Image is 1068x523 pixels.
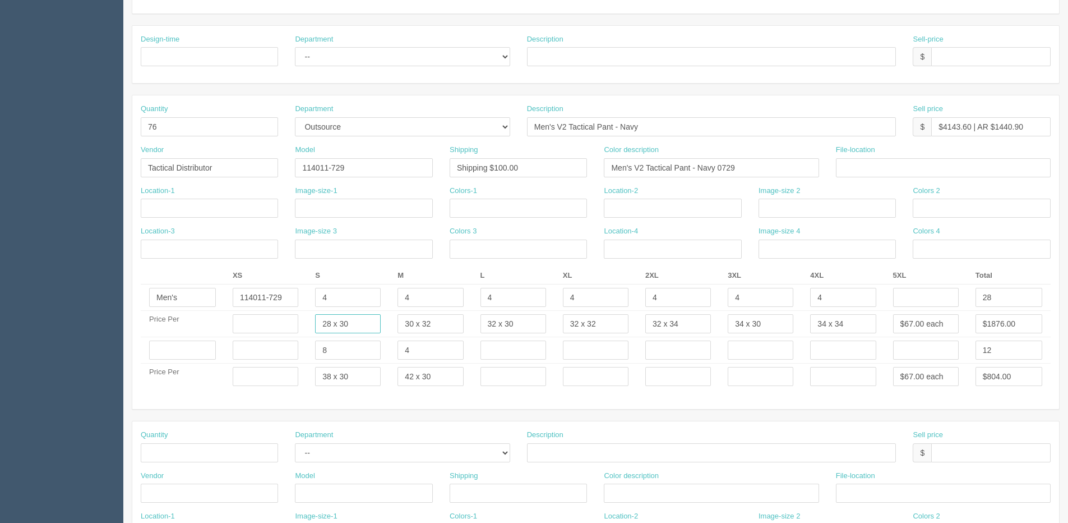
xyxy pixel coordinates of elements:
th: L [472,267,554,285]
label: Location-1 [141,511,175,522]
th: XS [224,267,307,285]
label: Location-2 [604,511,638,522]
label: Colors 2 [913,511,940,522]
label: Design-time [141,34,179,45]
label: Location-1 [141,186,175,196]
label: Model [295,145,315,155]
label: Department [295,104,333,114]
label: Model [295,471,315,481]
label: Color description [604,145,659,155]
label: Color description [604,471,659,481]
label: Department [295,34,333,45]
th: 4XL [802,267,884,285]
label: Shipping [450,471,478,481]
label: Sell-price [913,34,943,45]
label: Shipping [450,145,478,155]
label: Department [295,430,333,441]
label: Location-3 [141,226,175,237]
label: Location-2 [604,186,638,196]
label: Vendor [141,145,164,155]
label: Colors-1 [450,186,477,196]
div: $ [913,47,931,66]
label: Description [527,430,563,441]
div: $ [913,443,931,462]
th: 3XL [719,267,802,285]
div: $ [913,117,931,136]
label: Image-size-1 [295,511,337,522]
th: Total [967,267,1051,285]
label: Quantity [141,104,168,114]
label: Image-size 2 [759,186,800,196]
th: 2XL [637,267,719,285]
th: 5XL [885,267,967,285]
label: Colors 4 [913,226,940,237]
label: Location-4 [604,226,638,237]
label: Colors 3 [450,226,477,237]
label: Image-size 4 [759,226,800,237]
th: M [389,267,471,285]
label: Sell price [913,104,942,114]
label: Colors-1 [450,511,477,522]
label: Quantity [141,430,168,441]
label: Sell price [913,430,942,441]
label: Image-size-1 [295,186,337,196]
label: File-location [836,145,875,155]
label: Description [527,34,563,45]
th: S [307,267,389,285]
label: Colors 2 [913,186,940,196]
label: Vendor [141,471,164,481]
label: File-location [836,471,875,481]
label: Image-size 3 [295,226,336,237]
label: Image-size 2 [759,511,800,522]
td: Price Per [141,364,224,390]
label: Description [527,104,563,114]
td: Price Per [141,311,224,337]
th: XL [554,267,637,285]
